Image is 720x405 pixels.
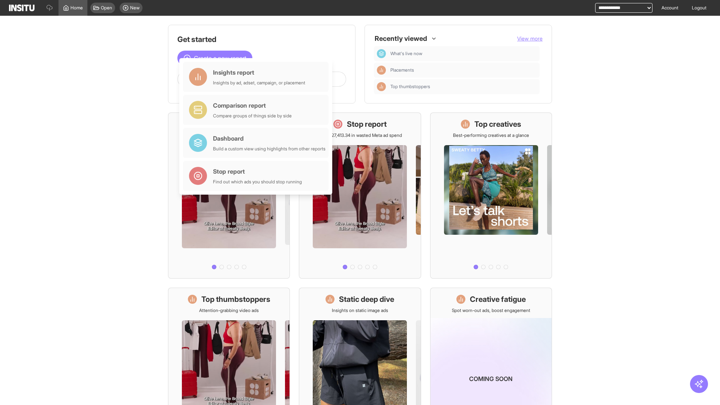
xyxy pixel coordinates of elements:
[390,51,537,57] span: What's live now
[194,54,246,63] span: Create a new report
[177,51,252,66] button: Create a new report
[430,112,552,279] a: Top creativesBest-performing creatives at a glance
[517,35,543,42] button: View more
[390,84,430,90] span: Top thumbstoppers
[199,307,259,313] p: Attention-grabbing video ads
[213,80,305,86] div: Insights by ad, adset, campaign, or placement
[201,294,270,304] h1: Top thumbstoppers
[299,112,421,279] a: Stop reportSave £27,413.34 in wasted Meta ad spend
[390,51,422,57] span: What's live now
[332,307,388,313] p: Insights on static image ads
[70,5,83,11] span: Home
[377,82,386,91] div: Insights
[213,113,292,119] div: Compare groups of things side by side
[9,4,34,11] img: Logo
[213,146,325,152] div: Build a custom view using highlights from other reports
[130,5,139,11] span: New
[377,49,386,58] div: Dashboard
[339,294,394,304] h1: Static deep dive
[168,112,290,279] a: What's live nowSee all active ads instantly
[377,66,386,75] div: Insights
[101,5,112,11] span: Open
[177,34,346,45] h1: Get started
[390,67,537,73] span: Placements
[347,119,387,129] h1: Stop report
[213,167,302,176] div: Stop report
[453,132,529,138] p: Best-performing creatives at a glance
[213,68,305,77] div: Insights report
[390,84,537,90] span: Top thumbstoppers
[474,119,521,129] h1: Top creatives
[213,179,302,185] div: Find out which ads you should stop running
[213,101,292,110] div: Comparison report
[213,134,325,143] div: Dashboard
[390,67,414,73] span: Placements
[318,132,402,138] p: Save £27,413.34 in wasted Meta ad spend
